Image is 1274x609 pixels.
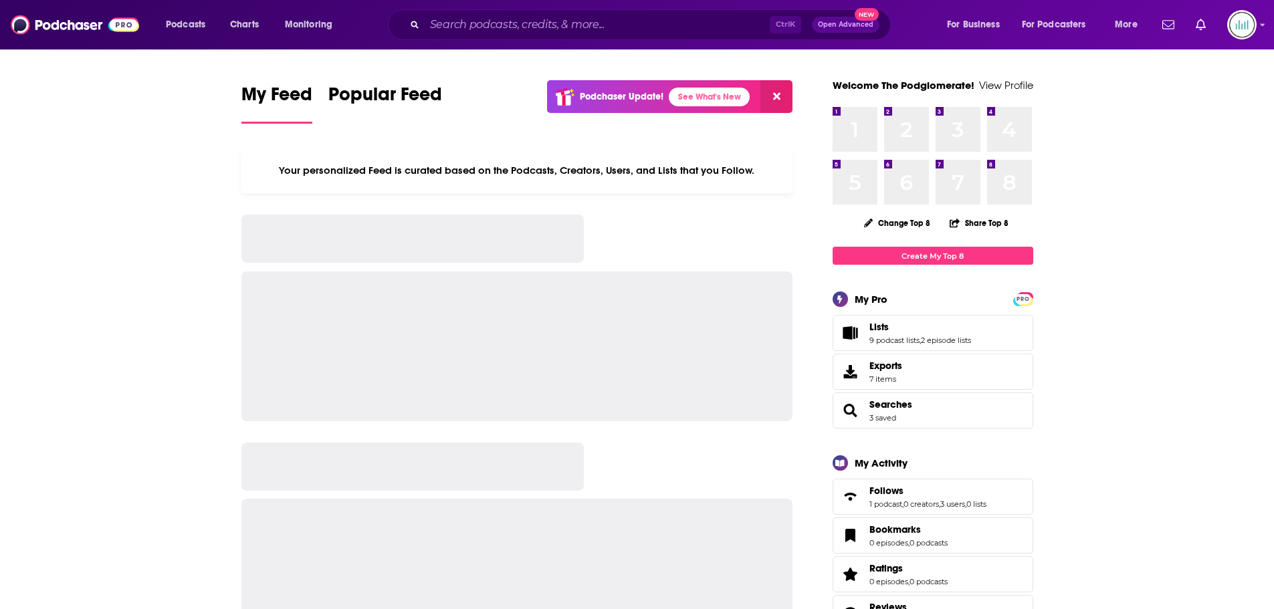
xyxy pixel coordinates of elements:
[166,15,205,34] span: Podcasts
[221,14,267,35] a: Charts
[910,577,948,586] a: 0 podcasts
[1227,10,1257,39] span: Logged in as podglomerate
[869,413,896,422] a: 3 saved
[328,83,442,114] span: Popular Feed
[869,374,902,384] span: 7 items
[241,83,312,114] span: My Feed
[855,457,908,469] div: My Activity
[869,336,920,345] a: 9 podcast lists
[1190,13,1211,36] a: Show notifications dropdown
[869,499,902,509] a: 1 podcast
[921,336,971,345] a: 2 episode lists
[837,324,864,342] a: Lists
[856,215,939,231] button: Change Top 8
[869,485,904,497] span: Follows
[910,538,948,547] a: 0 podcasts
[241,148,793,193] div: Your personalized Feed is curated based on the Podcasts, Creators, Users, and Lists that you Follow.
[869,360,902,372] span: Exports
[770,16,801,33] span: Ctrl K
[818,21,873,28] span: Open Advanced
[965,499,966,509] span: ,
[669,88,750,106] a: See What's New
[837,401,864,420] a: Searches
[979,79,1033,92] a: View Profile
[328,83,442,124] a: Popular Feed
[869,577,908,586] a: 0 episodes
[1105,14,1154,35] button: open menu
[920,336,921,345] span: ,
[276,14,350,35] button: open menu
[837,362,864,381] span: Exports
[949,210,1009,236] button: Share Top 8
[1157,13,1180,36] a: Show notifications dropdown
[837,487,864,506] a: Follows
[869,523,921,535] span: Bookmarks
[908,577,910,586] span: ,
[940,499,965,509] a: 3 users
[869,485,986,497] a: Follows
[156,14,223,35] button: open menu
[938,14,1017,35] button: open menu
[855,293,887,306] div: My Pro
[869,321,971,333] a: Lists
[869,398,912,410] a: Searches
[904,499,939,509] a: 0 creators
[966,499,986,509] a: 0 lists
[1227,10,1257,39] button: Show profile menu
[869,562,948,574] a: Ratings
[1022,15,1086,34] span: For Podcasters
[869,562,903,574] span: Ratings
[833,392,1033,429] span: Searches
[833,354,1033,390] a: Exports
[1015,293,1031,303] a: PRO
[855,8,879,21] span: New
[1227,10,1257,39] img: User Profile
[833,315,1033,351] span: Lists
[869,523,948,535] a: Bookmarks
[580,91,663,102] p: Podchaser Update!
[401,9,904,40] div: Search podcasts, credits, & more...
[833,479,1033,515] span: Follows
[812,17,879,33] button: Open AdvancedNew
[908,538,910,547] span: ,
[869,538,908,547] a: 0 episodes
[837,526,864,545] a: Bookmarks
[1115,15,1138,34] span: More
[947,15,1000,34] span: For Business
[869,321,889,333] span: Lists
[837,565,864,584] a: Ratings
[833,517,1033,554] span: Bookmarks
[285,15,332,34] span: Monitoring
[902,499,904,509] span: ,
[230,15,259,34] span: Charts
[1013,14,1105,35] button: open menu
[833,556,1033,592] span: Ratings
[833,247,1033,265] a: Create My Top 8
[833,79,974,92] a: Welcome The Podglomerate!
[241,83,312,124] a: My Feed
[425,14,770,35] input: Search podcasts, credits, & more...
[939,499,940,509] span: ,
[11,12,139,37] img: Podchaser - Follow, Share and Rate Podcasts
